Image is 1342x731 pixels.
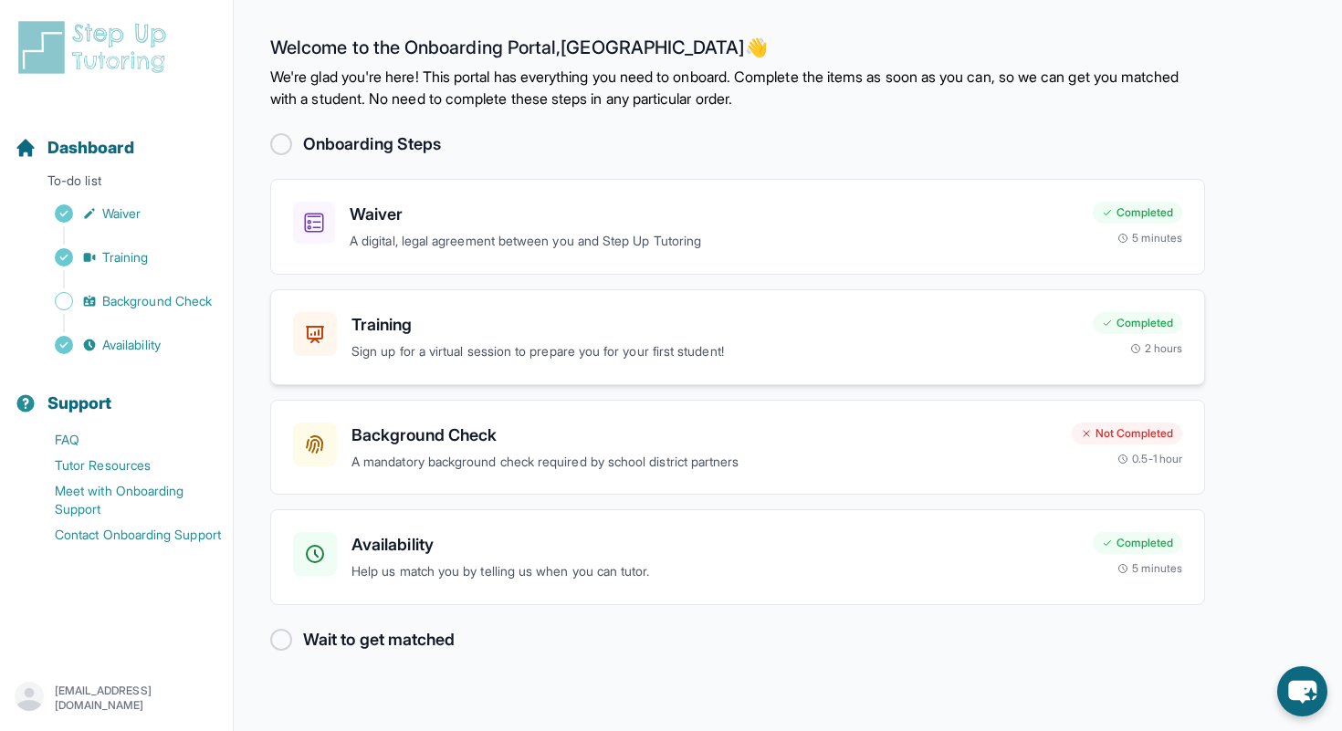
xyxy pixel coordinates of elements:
[1117,231,1182,245] div: 5 minutes
[270,37,1205,66] h2: Welcome to the Onboarding Portal, [GEOGRAPHIC_DATA] 👋
[1072,423,1182,444] div: Not Completed
[351,452,1057,473] p: A mandatory background check required by school district partners
[350,231,1078,252] p: A digital, legal agreement between you and Step Up Tutoring
[270,66,1205,110] p: We're glad you're here! This portal has everything you need to onboard. Complete the items as soo...
[15,522,233,548] a: Contact Onboarding Support
[351,532,1078,558] h3: Availability
[15,453,233,478] a: Tutor Resources
[15,135,134,161] a: Dashboard
[102,292,212,310] span: Background Check
[1093,312,1182,334] div: Completed
[15,478,233,522] a: Meet with Onboarding Support
[270,179,1205,275] a: WaiverA digital, legal agreement between you and Step Up TutoringCompleted5 minutes
[102,336,161,354] span: Availability
[15,332,233,358] a: Availability
[303,131,441,157] h2: Onboarding Steps
[15,201,233,226] a: Waiver
[15,245,233,270] a: Training
[7,172,225,197] p: To-do list
[1093,202,1182,224] div: Completed
[15,288,233,314] a: Background Check
[15,427,233,453] a: FAQ
[47,135,134,161] span: Dashboard
[47,391,112,416] span: Support
[351,312,1078,338] h3: Training
[270,509,1205,605] a: AvailabilityHelp us match you by telling us when you can tutor.Completed5 minutes
[351,561,1078,582] p: Help us match you by telling us when you can tutor.
[350,202,1078,227] h3: Waiver
[351,341,1078,362] p: Sign up for a virtual session to prepare you for your first student!
[270,400,1205,496] a: Background CheckA mandatory background check required by school district partnersNot Completed0.5...
[15,18,177,77] img: logo
[1117,561,1182,576] div: 5 minutes
[7,106,225,168] button: Dashboard
[7,361,225,423] button: Support
[1130,341,1183,356] div: 2 hours
[1093,532,1182,554] div: Completed
[303,627,455,653] h2: Wait to get matched
[55,684,218,713] p: [EMAIL_ADDRESS][DOMAIN_NAME]
[1277,666,1327,716] button: chat-button
[102,204,141,223] span: Waiver
[102,248,149,266] span: Training
[1117,452,1182,466] div: 0.5-1 hour
[15,682,218,715] button: [EMAIL_ADDRESS][DOMAIN_NAME]
[270,289,1205,385] a: TrainingSign up for a virtual session to prepare you for your first student!Completed2 hours
[351,423,1057,448] h3: Background Check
